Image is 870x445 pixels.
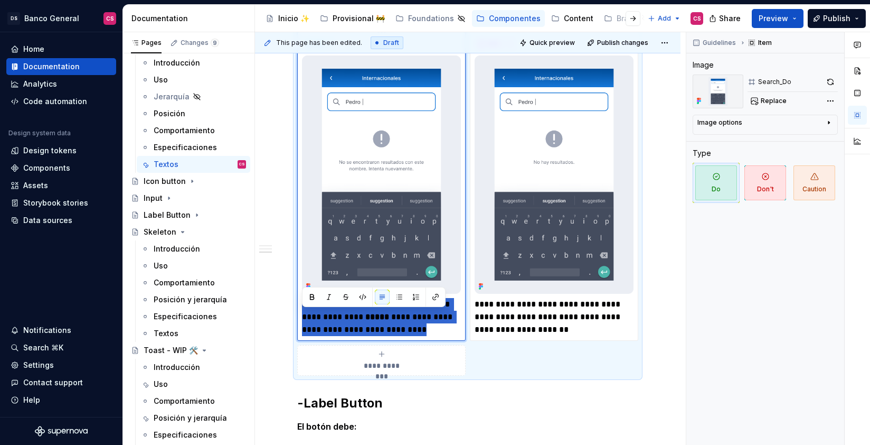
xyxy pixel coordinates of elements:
div: CS [239,159,245,170]
a: Uso [137,71,250,88]
div: Introducción [154,58,200,68]
div: Documentation [23,61,80,72]
div: Search ⌘K [23,342,63,353]
a: Uso [137,257,250,274]
a: Jerarquía [137,88,250,105]
div: Uso [154,75,168,85]
button: Caution [791,163,838,203]
a: Skeleton [127,224,250,240]
div: Notifications [23,325,71,336]
a: Analytics [6,76,116,92]
div: Label Button [144,210,191,220]
span: Guidelines [703,39,736,47]
div: Especificaciones [154,430,217,440]
div: Banco General [24,13,79,24]
div: Introducción [154,244,200,254]
button: Do [693,163,740,203]
img: fee30a21-9228-4f02-a002-598491f098dd.png [302,55,461,294]
div: Type [693,148,711,159]
span: Publish changes [597,39,648,47]
a: TextosCS [137,156,250,173]
button: Replace [748,94,791,108]
a: Uso [137,376,250,393]
span: Quick preview [529,39,575,47]
a: Toast - WIP 🛠️ [127,342,250,359]
button: Help [6,392,116,409]
span: Caution [793,165,835,200]
div: Documentation [131,13,250,24]
svg: Supernova Logo [35,426,88,437]
button: DSBanco GeneralCS [2,7,120,30]
a: Assets [6,177,116,194]
button: Add [645,11,684,26]
a: Introducción [137,54,250,71]
span: Publish [823,13,850,24]
a: Posición [137,105,250,122]
a: Documentation [6,58,116,75]
div: Inicio ✨ [278,13,309,24]
div: Posición y jerarquía [154,294,227,305]
a: Settings [6,357,116,374]
button: Don't [742,163,789,203]
div: Storybook stories [23,198,88,208]
span: Add [658,14,671,23]
button: Share [704,9,748,28]
div: Uso [154,261,168,271]
div: Textos [154,159,178,170]
span: Don't [744,165,786,200]
a: Comportamiento [137,393,250,410]
h2: -Label Button [297,395,638,412]
div: Jerarquía [154,91,190,102]
span: Replace [761,97,787,105]
a: Especificaciones [137,139,250,156]
div: CS [106,14,114,23]
div: Foundations [408,13,454,24]
a: Components [6,160,116,177]
div: Assets [23,180,48,191]
div: Posición [154,108,185,119]
a: Content [547,10,598,27]
div: Toast - WIP 🛠️ [144,345,198,356]
div: Page tree [261,8,642,29]
a: Code automation [6,93,116,110]
button: Search ⌘K [6,339,116,356]
a: Icon button [127,173,250,190]
button: Contact support [6,374,116,391]
div: Image options [697,118,742,127]
div: Content [564,13,593,24]
span: Do [695,165,737,200]
div: CS [693,14,701,23]
button: Image options [697,118,833,131]
a: Inicio ✨ [261,10,314,27]
div: Search_Do [758,78,791,86]
button: Preview [752,9,803,28]
img: fee30a21-9228-4f02-a002-598491f098dd.png [693,75,743,108]
a: Foundations [391,10,470,27]
div: Textos [154,328,178,339]
a: Componentes [472,10,545,27]
div: Icon button [144,176,186,187]
div: Comportamiento [154,125,215,136]
a: Introducción [137,359,250,376]
div: Provisional 🚧 [333,13,385,24]
a: Textos [137,325,250,342]
button: Guidelines [689,35,741,50]
div: Comportamiento [154,396,215,406]
span: This page has been edited. [276,39,362,47]
a: Posición y jerarquía [137,410,250,427]
div: Design system data [8,129,71,137]
button: Publish [808,9,866,28]
div: Help [23,395,40,405]
span: Draft [383,39,399,47]
span: Share [719,13,741,24]
a: Especificaciones [137,427,250,443]
a: Introducción [137,240,250,257]
a: Provisional 🚧 [316,10,389,27]
div: Code automation [23,96,87,107]
div: Changes [181,39,219,47]
a: Comportamiento [137,274,250,291]
div: Components [23,163,70,173]
a: Design tokens [6,142,116,159]
a: Label Button [127,207,250,224]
